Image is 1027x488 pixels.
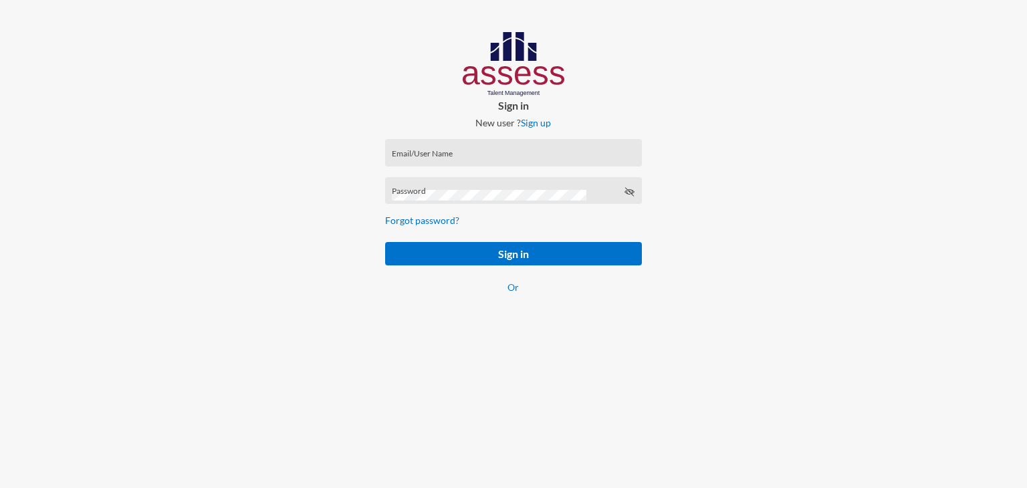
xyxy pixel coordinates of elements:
img: AssessLogoo.svg [463,32,565,96]
a: Forgot password? [385,215,459,226]
p: Or [385,281,642,293]
p: New user ? [374,117,653,128]
button: Sign in [385,242,642,265]
p: Sign in [374,99,653,112]
a: Sign up [521,117,551,128]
